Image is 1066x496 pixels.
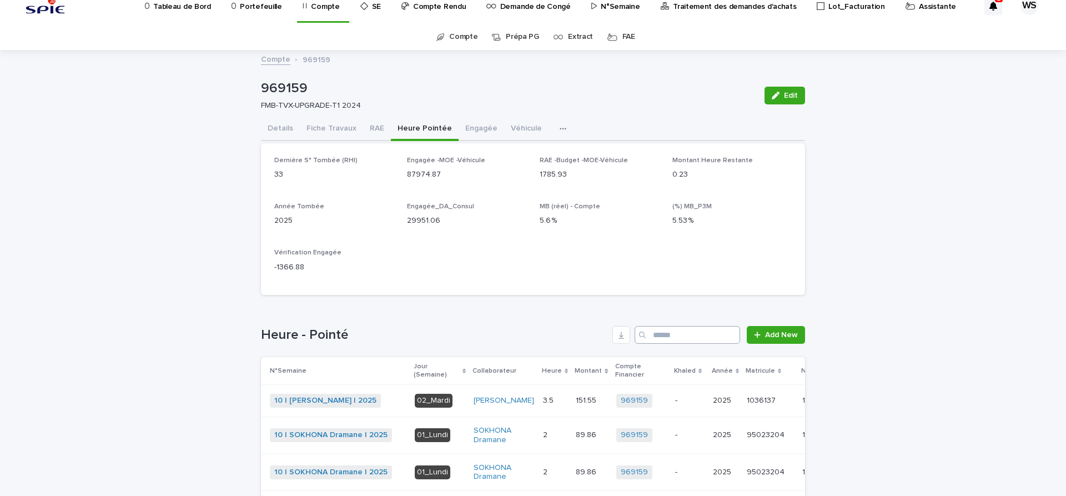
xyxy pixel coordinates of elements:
a: 969159 [621,430,648,440]
a: 10 | SOKHONA Dramane | 2025 [274,468,388,477]
p: FMB-TVX-UPGRADE-T1 2024 [261,101,751,111]
p: 29951.06 [407,215,526,227]
p: 89.86 [576,428,599,440]
tr: 10 | SOKHONA Dramane | 2025 01_LundiSOKHONA Dramane 22 89.8689.86 969159 -20252025 95023204950232... [261,417,959,454]
p: 2025 [713,428,733,440]
p: 2025 [274,215,394,227]
div: 02_Mardi [415,394,452,408]
p: - [675,468,704,477]
p: Compte Financier [615,360,667,381]
a: Extract [568,24,593,50]
a: 969159 [621,468,648,477]
span: (%) MB_P3M [672,203,712,210]
p: Khaled [674,365,696,377]
a: Prépa PG [506,24,539,50]
span: Engagée_DA_Consul [407,203,474,210]
span: Vérification Engagée [274,249,341,256]
p: 0.23 [672,169,792,181]
span: Add New [765,331,798,339]
div: 01_Lundi [415,428,450,442]
p: 87974.87 [407,169,526,181]
a: Add New [747,326,805,344]
p: 3.5 [543,394,556,405]
p: Jour (Semaine) [414,360,460,381]
a: Compte [261,52,290,65]
p: N°Semaine [270,365,306,377]
a: 10 | SOKHONA Dramane | 2025 [274,430,388,440]
p: 10 [802,465,812,477]
input: Search [635,326,740,344]
a: SOKHONA Dramane [474,463,534,482]
p: 10 [802,394,812,405]
a: 10 | [PERSON_NAME] | 2025 [274,396,376,405]
p: 33 [274,169,394,181]
p: 89.86 [576,465,599,477]
h1: Heure - Pointé [261,327,608,343]
p: 2025 [713,394,733,405]
span: Dernière S° Tombée (RHI) [274,157,358,164]
a: [PERSON_NAME] [474,396,534,405]
button: Fiche Travaux [300,118,363,141]
p: 1036137 [747,394,778,405]
p: Montant [575,365,602,377]
p: 2025 [713,465,733,477]
p: 95023204 [747,428,787,440]
p: 2 [543,465,550,477]
a: Compte [449,24,477,50]
div: 01_Lundi [415,465,450,479]
p: 5.6 % [540,215,659,227]
a: FAE [622,24,635,50]
span: Montant Heure Restante [672,157,753,164]
button: Edit [765,87,805,104]
p: Année [712,365,733,377]
p: 2 [543,428,550,440]
button: Heure Pointée [391,118,459,141]
button: RAE [363,118,391,141]
p: -1366.88 [274,262,394,273]
p: Heure [542,365,562,377]
a: 969159 [621,396,648,405]
p: N°S [801,365,813,377]
button: Véhicule [504,118,549,141]
button: Details [261,118,300,141]
p: 10 [802,428,812,440]
p: Collaborateur [472,365,516,377]
p: 5.53 % [672,215,792,227]
p: 95023204 [747,465,787,477]
p: 1785.93 [540,169,659,181]
span: Edit [784,92,798,99]
p: 151.55 [576,394,599,405]
a: SOKHONA Dramane [474,426,534,445]
span: Engagée -MOE -Véhicule [407,157,485,164]
p: 969159 [303,53,330,65]
tr: 10 | SOKHONA Dramane | 2025 01_LundiSOKHONA Dramane 22 89.8689.86 969159 -20252025 95023204950232... [261,454,959,491]
p: 969159 [261,81,756,97]
button: Engagée [459,118,504,141]
p: - [675,430,704,440]
span: RAE -Budget -MOE-Véhicule [540,157,628,164]
p: Matricule [746,365,775,377]
span: MB (réel) - Compte [540,203,600,210]
p: - [675,396,704,405]
span: Année Tombée [274,203,324,210]
tr: 10 | [PERSON_NAME] | 2025 02_Mardi[PERSON_NAME] 3.53.5 151.55151.55 969159 -20252025 103613710361... [261,385,959,417]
